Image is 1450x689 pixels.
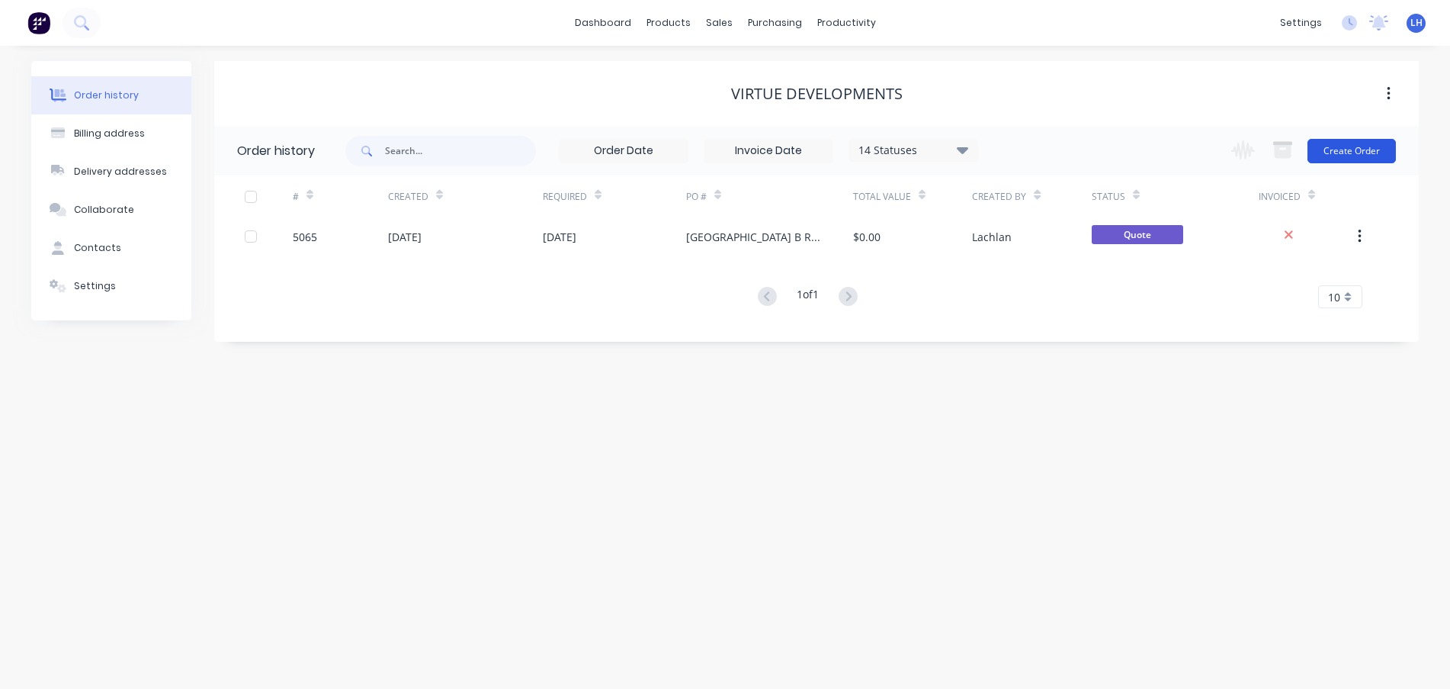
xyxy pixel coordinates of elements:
div: Virtue Developments [731,85,903,103]
div: 14 Statuses [849,142,977,159]
div: Total Value [853,190,911,204]
div: [DATE] [388,229,422,245]
div: Collaborate [74,203,134,217]
div: $0.00 [853,229,881,245]
input: Search... [385,136,536,166]
div: Total Value [853,175,972,217]
div: 5065 [293,229,317,245]
div: settings [1272,11,1330,34]
button: Settings [31,267,191,305]
button: Order history [31,76,191,114]
div: Status [1092,190,1125,204]
div: productivity [810,11,884,34]
div: Required [543,175,686,217]
span: Quote [1092,225,1183,244]
div: Order history [237,142,315,160]
button: Billing address [31,114,191,153]
div: sales [698,11,740,34]
div: Billing address [74,127,145,140]
button: Delivery addresses [31,153,191,191]
div: Created By [972,175,1091,217]
input: Invoice Date [704,140,832,163]
button: Collaborate [31,191,191,229]
div: Settings [74,279,116,293]
span: LH [1410,16,1423,30]
button: Create Order [1307,139,1396,163]
div: Invoiced [1259,175,1354,217]
img: Factory [27,11,50,34]
div: [GEOGRAPHIC_DATA] B Refurb (Project #170845) [686,229,823,245]
button: Contacts [31,229,191,267]
input: Order Date [560,140,688,163]
div: Required [543,190,587,204]
a: dashboard [567,11,639,34]
div: Created [388,190,428,204]
div: Delivery addresses [74,165,167,179]
div: # [293,190,299,204]
div: # [293,175,388,217]
div: Created [388,175,543,217]
div: Invoiced [1259,190,1301,204]
div: [DATE] [543,229,576,245]
div: Contacts [74,241,121,255]
div: Created By [972,190,1026,204]
div: Order history [74,89,139,102]
div: purchasing [740,11,810,34]
div: Status [1092,175,1259,217]
span: 10 [1328,289,1340,305]
div: Lachlan [972,229,1012,245]
div: 1 of 1 [797,286,819,308]
div: PO # [686,190,707,204]
div: PO # [686,175,853,217]
div: products [639,11,698,34]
